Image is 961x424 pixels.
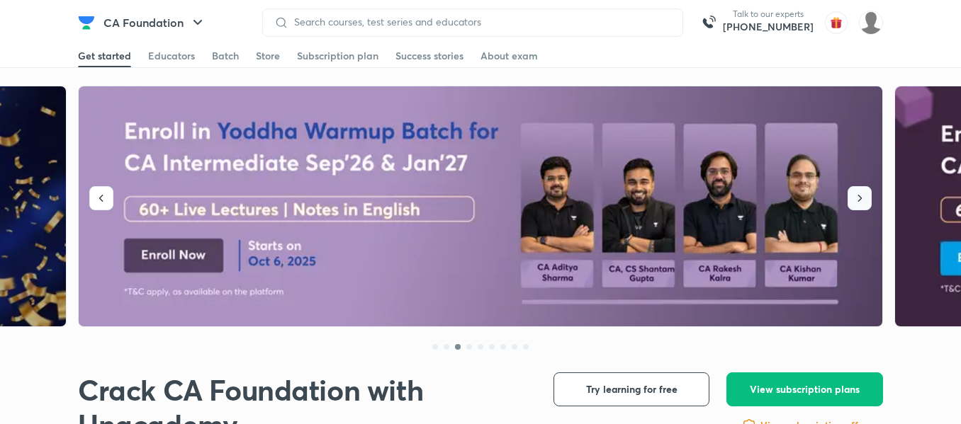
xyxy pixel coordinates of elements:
div: About exam [480,49,538,63]
p: Talk to our experts [723,8,814,20]
a: Success stories [395,45,463,67]
img: call-us [695,8,723,37]
div: Store [256,49,280,63]
a: Get started [78,45,131,67]
span: Try learning for free [586,382,678,396]
a: Store [256,45,280,67]
button: View subscription plans [726,372,883,406]
a: Subscription plan [297,45,378,67]
div: Subscription plan [297,49,378,63]
div: Success stories [395,49,463,63]
div: Get started [78,49,131,63]
button: Try learning for free [553,372,709,406]
a: About exam [480,45,538,67]
input: Search courses, test series and educators [288,16,671,28]
div: Batch [212,49,239,63]
a: Educators [148,45,195,67]
div: Educators [148,49,195,63]
img: Company Logo [78,14,95,31]
span: View subscription plans [750,382,860,396]
button: CA Foundation [95,8,215,37]
img: avatar [825,11,848,34]
img: Syeda Nayareen [859,11,883,35]
a: [PHONE_NUMBER] [723,20,814,34]
a: Batch [212,45,239,67]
